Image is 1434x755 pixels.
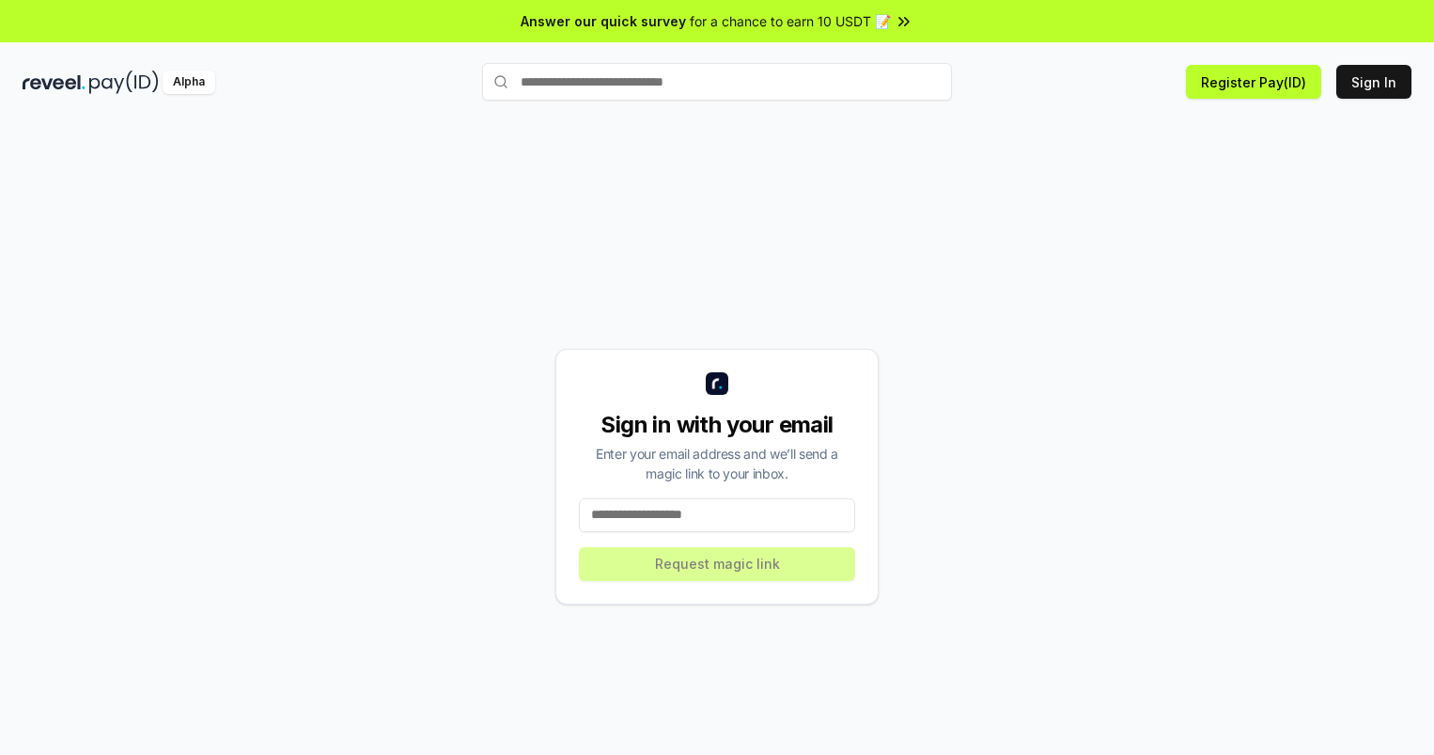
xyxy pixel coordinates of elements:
div: Enter your email address and we’ll send a magic link to your inbox. [579,444,855,483]
span: for a chance to earn 10 USDT 📝 [690,11,891,31]
div: Alpha [163,71,215,94]
button: Register Pay(ID) [1186,65,1321,99]
span: Answer our quick survey [521,11,686,31]
div: Sign in with your email [579,410,855,440]
img: pay_id [89,71,159,94]
img: reveel_dark [23,71,86,94]
img: logo_small [706,372,728,395]
button: Sign In [1336,65,1411,99]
